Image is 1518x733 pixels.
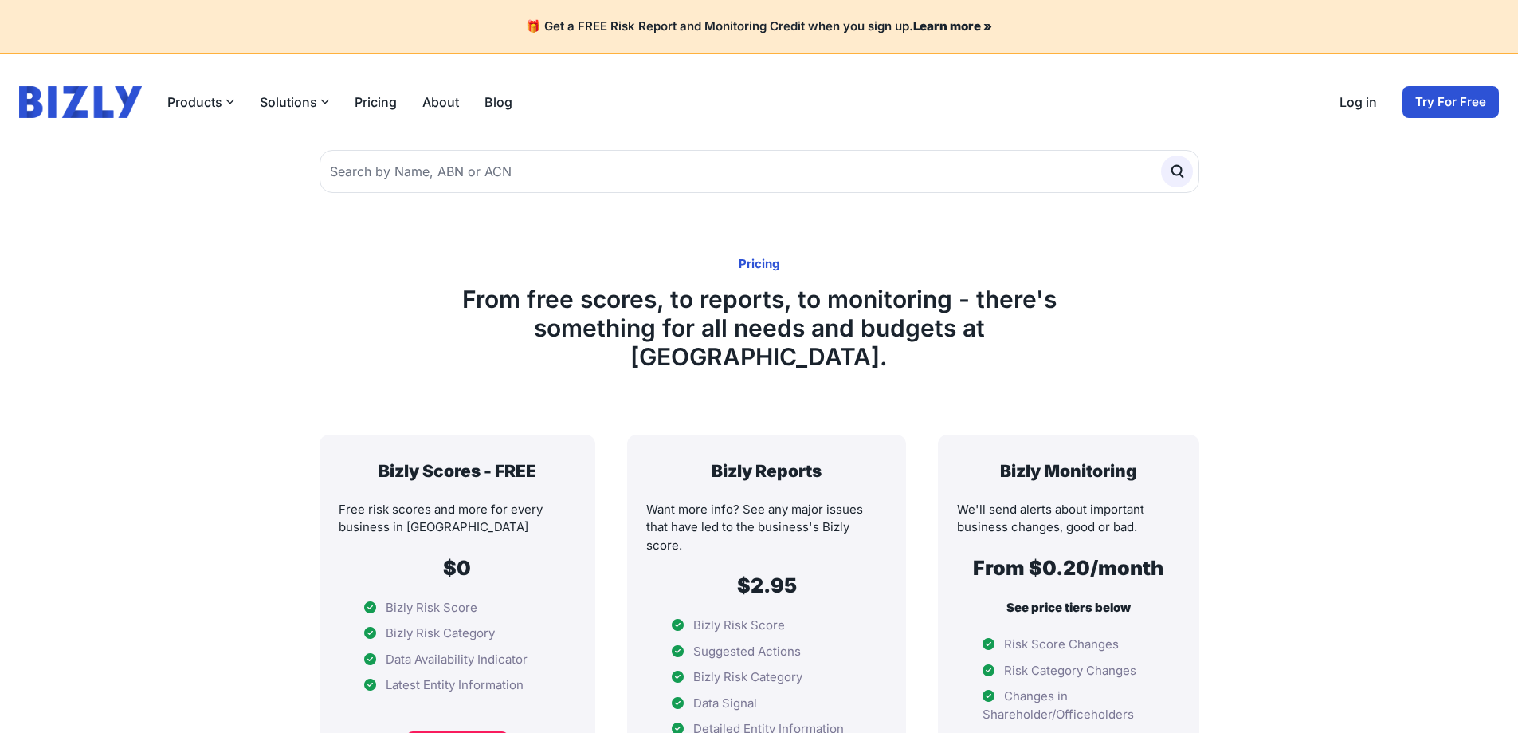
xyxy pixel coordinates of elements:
[355,93,397,112] a: Pricing
[167,93,234,112] button: Products
[957,688,1179,723] li: Changes in Shareholder/Officeholders
[339,676,577,695] li: Latest Entity Information
[320,150,1199,193] input: Search by Name, ABN or ACN
[339,599,577,617] li: Bizly Risk Score
[646,460,887,482] h3: Bizly Reports
[957,662,1179,680] li: Risk Category Changes
[646,617,887,635] li: Bizly Risk Score
[646,573,887,597] h2: $2.95
[484,93,512,112] a: Blog
[339,556,577,580] h2: $0
[957,501,1179,537] p: We'll send alerts about important business changes, good or bad.
[646,643,887,661] li: Suggested Actions
[339,625,577,643] li: Bizly Risk Category
[957,599,1179,617] p: See price tiers below
[957,636,1179,654] li: Risk Score Changes
[646,501,887,555] p: Want more info? See any major issues that have led to the business's Bizly score.
[957,460,1179,482] h3: Bizly Monitoring
[913,18,992,33] a: Learn more »
[422,93,459,112] a: About
[646,668,887,687] li: Bizly Risk Category
[1340,93,1377,112] a: Log in
[646,695,887,713] li: Data Signal
[260,93,329,112] button: Solutions
[339,460,577,482] h3: Bizly Scores - FREE
[339,501,577,537] p: Free risk scores and more for every business in [GEOGRAPHIC_DATA]
[1402,86,1499,118] a: Try For Free
[339,651,577,669] li: Data Availability Indicator
[402,285,1116,371] h1: From free scores, to reports, to monitoring - there's something for all needs and budgets at [GEO...
[957,556,1179,580] h2: From $0.20/month
[19,19,1499,34] h4: 🎁 Get a FREE Risk Report and Monitoring Credit when you sign up.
